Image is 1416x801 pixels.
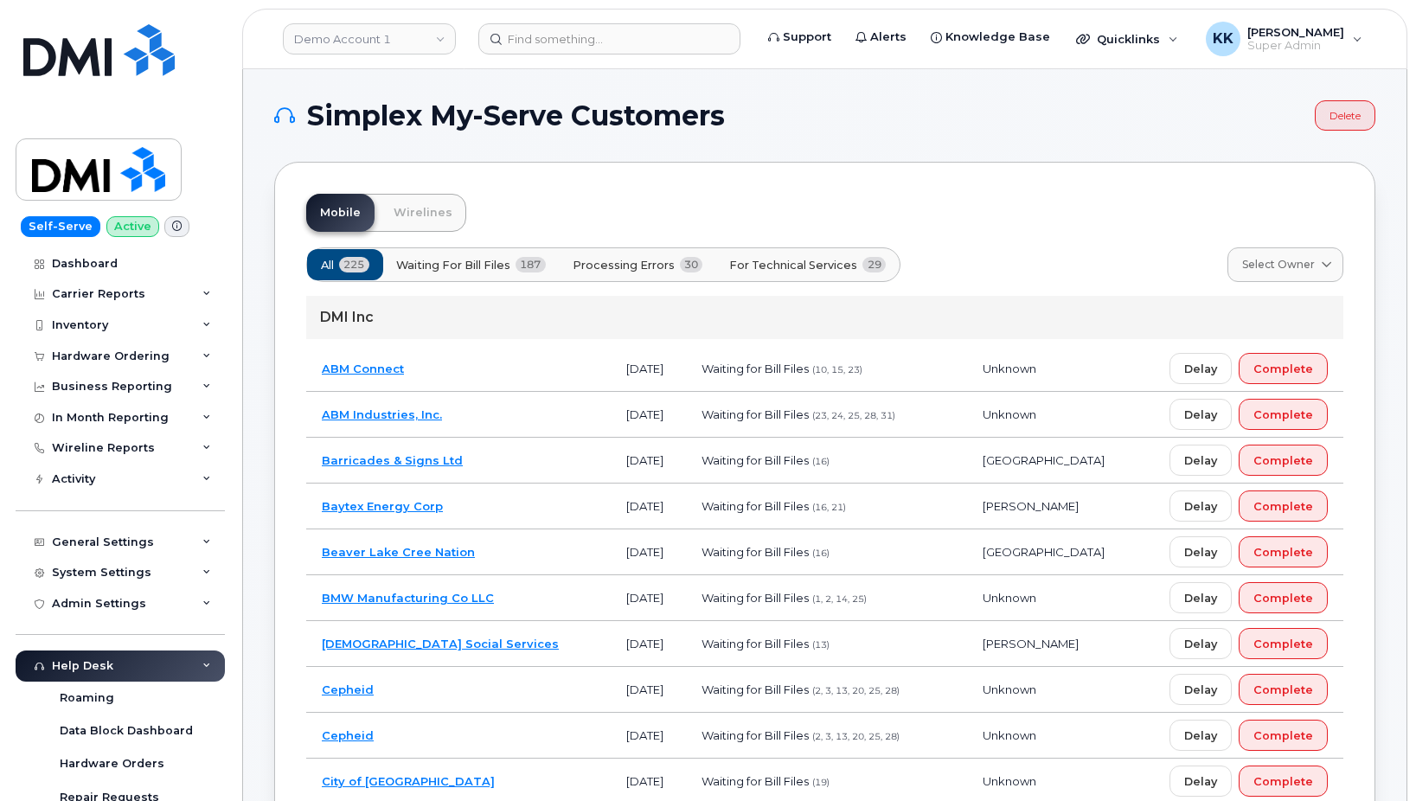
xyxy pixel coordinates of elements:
[306,296,1343,339] div: DMI Inc
[516,257,546,272] span: 187
[983,545,1105,559] span: [GEOGRAPHIC_DATA]
[573,257,675,273] span: Processing Errors
[1253,361,1313,377] span: Complete
[1184,590,1217,606] span: Delay
[1169,674,1232,705] button: Delay
[812,410,895,421] span: (23, 24, 25, 28, 31)
[1239,490,1328,522] button: Complete
[322,407,442,421] a: ABM Industries, Inc.
[1239,399,1328,430] button: Complete
[1169,766,1232,797] button: Delay
[1253,498,1313,515] span: Complete
[1253,727,1313,744] span: Complete
[702,453,809,467] span: Waiting for Bill Files
[1169,445,1232,476] button: Delay
[812,731,900,742] span: (2, 3, 13, 20, 25, 28)
[1253,452,1313,469] span: Complete
[1315,100,1375,131] a: Delete
[983,362,1036,375] span: Unknown
[812,502,846,513] span: (16, 21)
[1239,536,1328,567] button: Complete
[1253,773,1313,790] span: Complete
[611,438,686,484] td: [DATE]
[983,407,1036,421] span: Unknown
[1184,773,1217,790] span: Delay
[1253,407,1313,423] span: Complete
[1169,720,1232,751] button: Delay
[702,499,809,513] span: Waiting for Bill Files
[812,548,830,559] span: (16)
[380,194,466,232] a: Wirelines
[611,484,686,529] td: [DATE]
[322,682,374,696] a: Cepheid
[611,575,686,621] td: [DATE]
[1253,590,1313,606] span: Complete
[1253,636,1313,652] span: Complete
[812,364,862,375] span: (10, 15, 23)
[611,621,686,667] td: [DATE]
[983,637,1079,650] span: [PERSON_NAME]
[702,728,809,742] span: Waiting for Bill Files
[611,667,686,713] td: [DATE]
[306,194,375,232] a: Mobile
[1169,536,1232,567] button: Delay
[1184,682,1217,698] span: Delay
[702,591,809,605] span: Waiting for Bill Files
[702,545,809,559] span: Waiting for Bill Files
[1239,766,1328,797] button: Complete
[1169,582,1232,613] button: Delay
[1169,490,1232,522] button: Delay
[307,103,725,129] span: Simplex My-Serve Customers
[812,639,830,650] span: (13)
[983,682,1036,696] span: Unknown
[983,728,1036,742] span: Unknown
[322,499,443,513] a: Baytex Energy Corp
[1184,361,1217,377] span: Delay
[983,453,1105,467] span: [GEOGRAPHIC_DATA]
[680,257,703,272] span: 30
[812,777,830,788] span: (19)
[1239,582,1328,613] button: Complete
[1184,544,1217,561] span: Delay
[322,637,559,650] a: [DEMOGRAPHIC_DATA] Social Services
[322,545,475,559] a: Beaver Lake Cree Nation
[1242,257,1315,272] span: Select Owner
[1169,628,1232,659] button: Delay
[983,499,1079,513] span: [PERSON_NAME]
[396,257,510,273] span: Waiting for Bill Files
[322,453,463,467] a: Barricades & Signs Ltd
[1169,353,1232,384] button: Delay
[611,713,686,759] td: [DATE]
[1253,544,1313,561] span: Complete
[1184,407,1217,423] span: Delay
[812,456,830,467] span: (16)
[729,257,857,273] span: For Technical Services
[983,591,1036,605] span: Unknown
[1239,628,1328,659] button: Complete
[702,407,809,421] span: Waiting for Bill Files
[1227,247,1343,282] a: Select Owner
[1169,399,1232,430] button: Delay
[322,774,495,788] a: City of [GEOGRAPHIC_DATA]
[1239,353,1328,384] button: Complete
[702,637,809,650] span: Waiting for Bill Files
[322,591,494,605] a: BMW Manufacturing Co LLC
[702,774,809,788] span: Waiting for Bill Files
[1184,498,1217,515] span: Delay
[611,392,686,438] td: [DATE]
[611,529,686,575] td: [DATE]
[1184,636,1217,652] span: Delay
[702,362,809,375] span: Waiting for Bill Files
[983,774,1036,788] span: Unknown
[611,346,686,392] td: [DATE]
[1184,452,1217,469] span: Delay
[322,728,374,742] a: Cepheid
[1184,727,1217,744] span: Delay
[1239,674,1328,705] button: Complete
[1253,682,1313,698] span: Complete
[862,257,886,272] span: 29
[812,685,900,696] span: (2, 3, 13, 20, 25, 28)
[322,362,404,375] a: ABM Connect
[1239,720,1328,751] button: Complete
[702,682,809,696] span: Waiting for Bill Files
